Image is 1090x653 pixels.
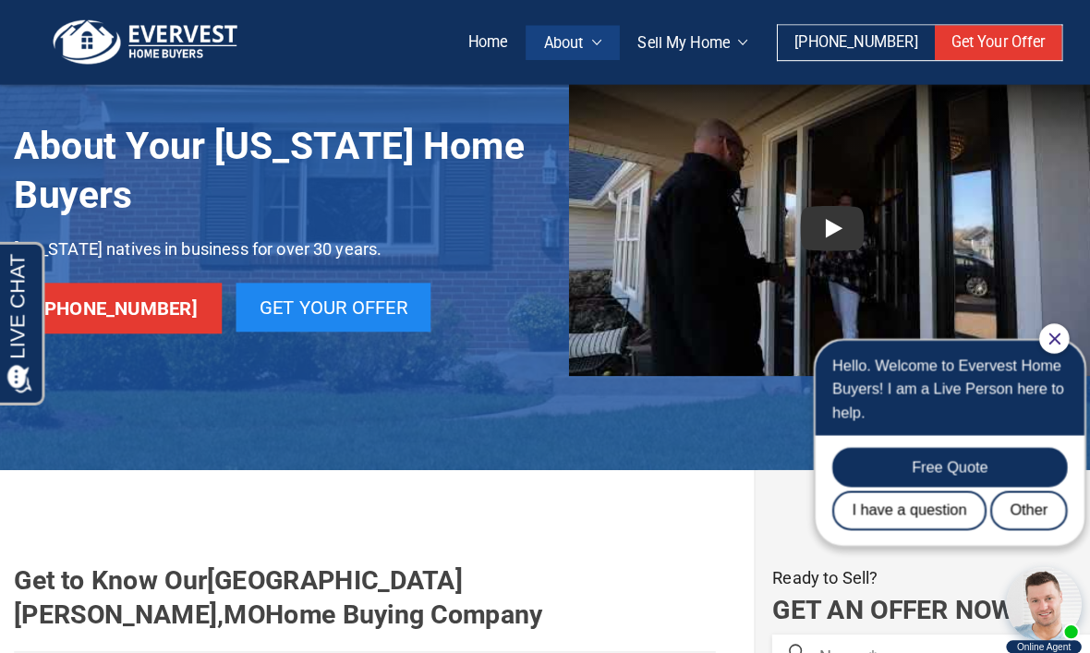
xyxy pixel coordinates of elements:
[14,278,218,328] a: [PHONE_NUMBER]
[14,120,531,216] h1: About Your [US_STATE] Home Buyers
[609,25,753,59] a: Sell My Home
[758,554,1075,583] p: Ready to Sell?
[14,554,703,622] h2: Get to Know Our , Home Buying Company
[442,25,516,59] a: Home
[918,25,1043,59] a: Get Your Offer
[45,15,149,38] span: Opens a chat window
[14,555,454,619] span: [GEOGRAPHIC_DATA][PERSON_NAME]
[516,25,609,59] a: About
[758,583,1075,616] h2: Get an Offer Now!
[14,231,531,260] p: [US_STATE] natives in business for over 30 years.
[220,588,260,619] span: MO
[232,278,423,326] a: Get Your Offer
[776,316,1072,644] iframe: Chat Invitation
[38,292,194,314] span: [PHONE_NUMBER]
[46,18,240,65] img: logo.png
[764,25,917,59] a: [PHONE_NUMBER]
[781,32,902,50] span: [PHONE_NUMBER]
